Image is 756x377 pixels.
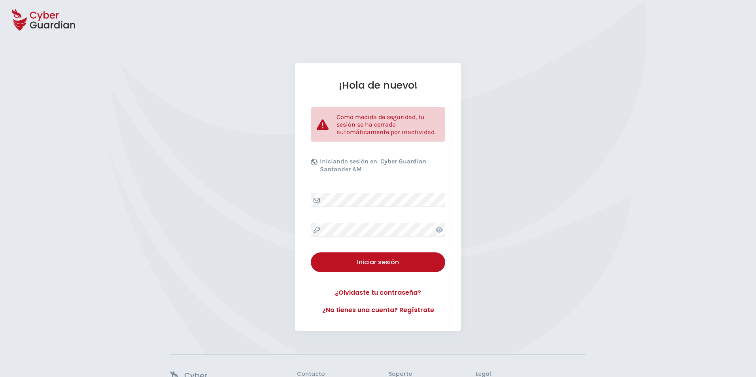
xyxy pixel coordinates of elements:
[311,305,445,315] a: ¿No tienes una cuenta? Regístrate
[320,157,426,173] b: Cyber Guardian Santander AM
[336,113,439,136] p: Como medida de seguridad, tu sesión se ha cerrado automáticamente por inactividad.
[311,252,445,272] button: Iniciar sesión
[311,79,445,91] h1: ¡Hola de nuevo!
[311,288,445,297] a: ¿Olvidaste tu contraseña?
[317,258,439,267] div: Iniciar sesión
[320,157,443,177] p: Iniciando sesión en:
